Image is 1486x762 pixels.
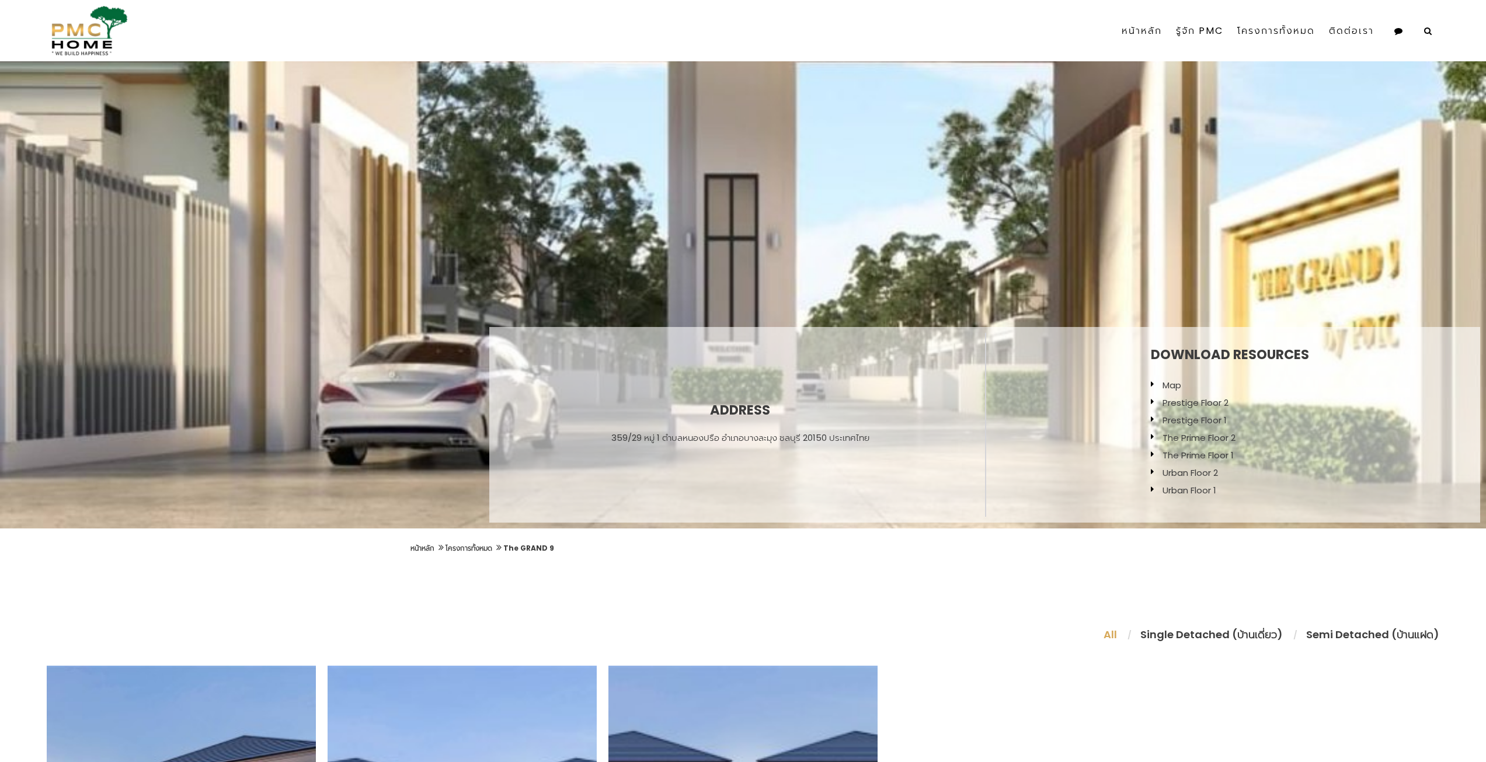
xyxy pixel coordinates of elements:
[1163,484,1216,496] a: Urban Floor 1
[611,432,869,444] div: 359/29 หมู่ 1 ตำบลหนองปรือ อำเภอบางละมุง ชลบุรี 20150 ประเทศไทย
[611,403,869,417] h2: Address
[1163,379,1181,391] a: Map
[1294,627,1439,642] li: Semi Detached (บ้านแฝด)
[1169,11,1230,51] a: รู้จัก PMC
[1322,11,1381,51] a: ติดต่อเรา
[1163,432,1236,444] a: The Prime Floor 2
[1151,347,1309,362] h3: Download resources
[47,6,128,55] img: pmc-logo
[1163,396,1229,409] a: Prestige Floor 2
[1129,627,1294,642] li: Single Detached (บ้านเดี่ยว)
[410,543,434,553] a: หน้าหลัก
[1115,11,1169,51] a: หน้าหลัก
[1163,414,1227,426] a: Prestige Floor 1
[1163,449,1234,461] a: The Prime Floor 1
[1092,627,1129,642] li: All
[503,543,554,553] a: The GRAND 9
[1230,11,1322,51] a: โครงการทั้งหมด
[1163,467,1218,479] a: Urban Floor 2
[446,543,492,553] a: โครงการทั้งหมด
